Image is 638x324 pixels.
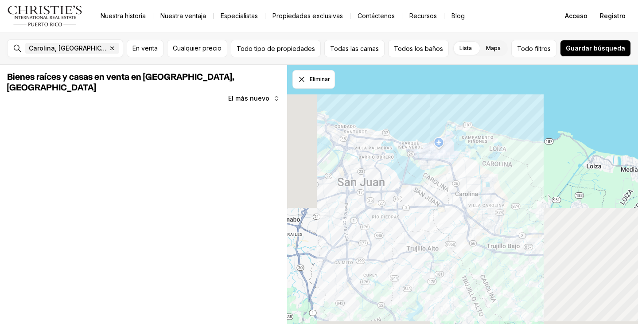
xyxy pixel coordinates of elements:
button: Todos los baños [388,40,449,57]
img: logo [7,5,83,27]
font: En venta [132,44,158,52]
font: Blog [451,12,465,20]
font: Nuestra ventaja [160,12,206,20]
font: El más nuevo [228,94,269,102]
font: Mapa [486,45,501,51]
button: Contáctenos [350,10,402,22]
font: Cualquier precio [173,44,222,52]
font: Recursos [409,12,437,20]
a: Blog [444,10,472,22]
button: Todofiltros [511,40,556,57]
font: Contáctenos [358,12,395,20]
font: Todos los baños [394,45,443,52]
button: Descartar dibujo [292,70,335,89]
font: Acceso [565,12,587,20]
font: Todo [517,45,533,52]
a: Propiedades exclusivas [265,10,350,22]
button: Registro [595,7,631,25]
a: Nuestra historia [93,10,153,22]
font: Bienes raíces y casas en venta en [GEOGRAPHIC_DATA], [GEOGRAPHIC_DATA] [7,73,234,92]
button: Guardar búsqueda [560,40,631,57]
font: Registro [600,12,626,20]
font: Lista [459,45,472,51]
font: Carolina, [GEOGRAPHIC_DATA], [GEOGRAPHIC_DATA]. [29,44,190,52]
button: Acceso [560,7,593,25]
button: En venta [127,40,163,57]
button: Todo tipo de propiedades [231,40,321,57]
a: Recursos [402,10,444,22]
font: Todo tipo de propiedades [237,45,315,52]
font: Eliminar [310,76,330,82]
font: Especialistas [221,12,258,20]
a: Nuestra ventaja [153,10,213,22]
font: Todas las camas [330,45,379,52]
button: Cualquier precio [167,40,227,57]
font: Guardar búsqueda [566,44,625,52]
font: filtros [535,45,551,52]
font: Nuestra historia [101,12,146,20]
button: Todas las camas [324,40,385,57]
a: Especialistas [214,10,265,22]
font: Propiedades exclusivas [272,12,343,20]
button: El más nuevo [223,90,285,107]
